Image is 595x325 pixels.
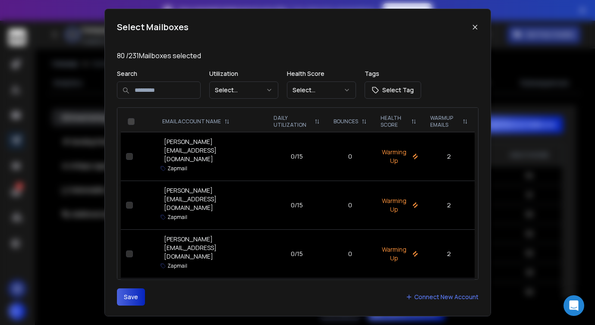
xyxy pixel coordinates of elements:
p: Search [117,69,201,78]
p: 80 / 231 Mailboxes selected [117,50,479,61]
p: HEALTH SCORE [381,115,408,128]
p: Health Score [287,69,356,78]
button: Select... [209,81,278,99]
button: Select... [287,81,356,99]
p: Utilization [209,69,278,78]
p: Tags [365,69,421,78]
button: Select Tag [365,81,421,99]
p: WARMUP EMAILS [430,115,459,128]
div: Open Intercom Messenger [564,295,584,316]
p: DAILY UTILIZATION [274,115,311,128]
